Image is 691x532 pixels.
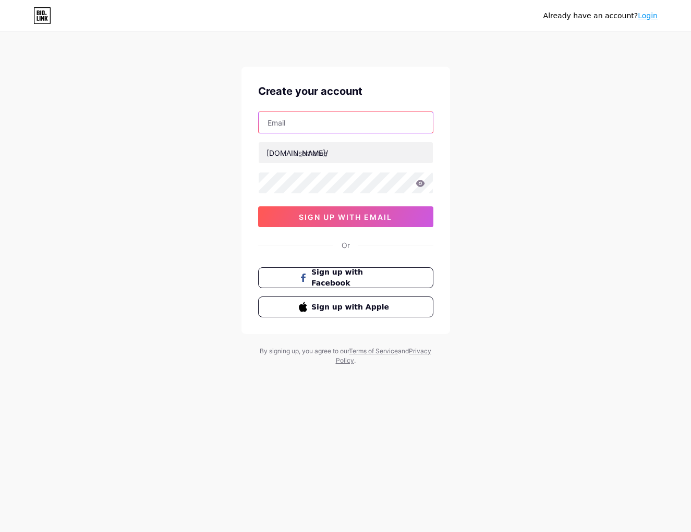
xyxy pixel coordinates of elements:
div: By signing up, you agree to our and . [257,347,434,365]
input: Email [259,112,433,133]
button: Sign up with Facebook [258,267,433,288]
span: Sign up with Apple [311,302,392,313]
div: Or [342,240,350,251]
div: [DOMAIN_NAME]/ [266,147,328,158]
span: Sign up with Facebook [311,267,392,289]
button: Sign up with Apple [258,296,433,317]
a: Login [638,11,658,20]
div: Create your account [258,83,433,99]
input: username [259,142,433,163]
div: Already have an account? [543,10,658,21]
a: Terms of Service [349,347,398,355]
span: sign up with email [299,213,392,221]
button: sign up with email [258,206,433,227]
